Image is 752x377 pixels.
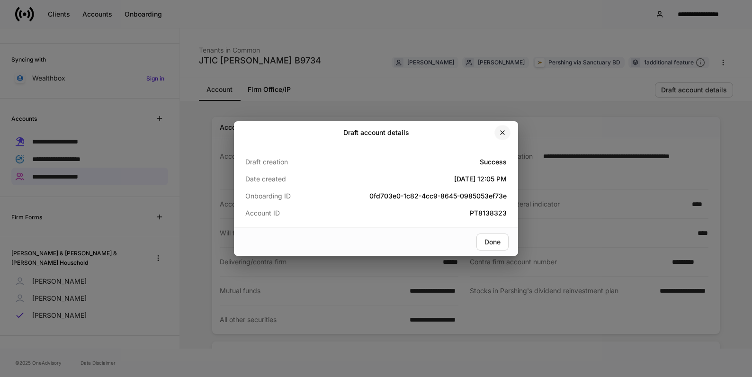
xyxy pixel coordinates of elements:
h5: [DATE] 12:05 PM [332,174,507,184]
h5: PT8138323 [332,208,507,218]
div: Done [484,239,501,245]
p: Onboarding ID [245,191,332,201]
h2: Draft account details [343,128,409,137]
button: Done [476,233,509,251]
h5: 0fd703e0-1c82-4cc9-8645-0985053ef73e [332,191,507,201]
p: Date created [245,174,332,184]
h5: Success [332,157,507,167]
p: Draft creation [245,157,332,167]
p: Account ID [245,208,332,218]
